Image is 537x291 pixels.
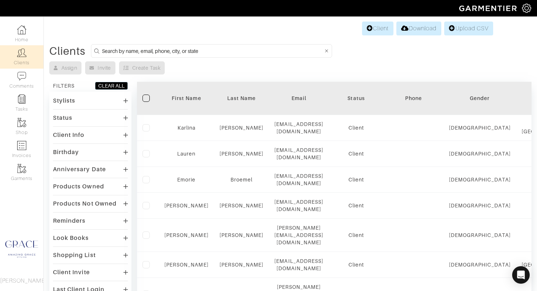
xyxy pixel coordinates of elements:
div: CLEAR ALL [98,82,125,89]
a: [PERSON_NAME] [220,151,264,157]
div: Client [334,124,378,131]
div: Clients [49,47,85,55]
th: Toggle SortBy [329,82,384,115]
div: Birthday [53,149,79,156]
img: orders-icon-0abe47150d42831381b5fb84f609e132dff9fe21cb692f30cb5eec754e2cba89.png [17,141,26,150]
a: [PERSON_NAME] [164,203,209,208]
a: [PERSON_NAME] [220,125,264,131]
button: CLEAR ALL [95,82,128,90]
div: Anniversary Date [53,166,106,173]
div: Last Name [220,95,264,102]
img: garments-icon-b7da505a4dc4fd61783c78ac3ca0ef83fa9d6f193b1c9dc38574b1d14d53ca28.png [17,118,26,127]
th: Toggle SortBy [159,82,214,115]
div: [DEMOGRAPHIC_DATA] [449,261,511,268]
div: FILTERS [53,82,75,89]
img: dashboard-icon-dbcd8f5a0b271acd01030246c82b418ddd0df26cd7fceb0bd07c9910d44c42f6.png [17,25,26,34]
div: [EMAIL_ADDRESS][DOMAIN_NAME] [274,257,323,272]
a: Broemel [231,177,252,183]
div: [DEMOGRAPHIC_DATA] [449,124,511,131]
a: Client [362,22,393,35]
div: Client Invite [53,269,90,276]
th: Toggle SortBy [214,82,269,115]
a: Download [396,22,441,35]
div: [EMAIL_ADDRESS][DOMAIN_NAME] [274,146,323,161]
div: [EMAIL_ADDRESS][DOMAIN_NAME] [274,198,323,213]
a: [PERSON_NAME] [164,262,209,268]
div: Reminders [53,217,85,225]
img: garments-icon-b7da505a4dc4fd61783c78ac3ca0ef83fa9d6f193b1c9dc38574b1d14d53ca28.png [17,164,26,173]
div: First Name [164,95,209,102]
div: Client [334,231,378,239]
a: [PERSON_NAME] [220,262,264,268]
div: Look Books [53,234,89,242]
input: Search by name, email, phone, city, or state [102,46,323,55]
img: clients-icon-6bae9207a08558b7cb47a8932f037763ab4055f8c8b6bfacd5dc20c3e0201464.png [17,48,26,57]
div: [PERSON_NAME][EMAIL_ADDRESS][DOMAIN_NAME] [274,224,323,246]
div: [DEMOGRAPHIC_DATA] [449,231,511,239]
div: Client [334,176,378,183]
th: Toggle SortBy [443,82,516,115]
img: comment-icon-a0a6a9ef722e966f86d9cbdc48e553b5cf19dbc54f86b18d962a5391bc8f6eb6.png [17,72,26,81]
div: Shopping List [53,252,96,259]
div: Open Intercom Messenger [512,266,530,284]
a: Karlina [178,125,195,131]
div: Client [334,150,378,157]
div: [DEMOGRAPHIC_DATA] [449,202,511,209]
div: Status [53,114,72,122]
div: [EMAIL_ADDRESS][DOMAIN_NAME] [274,172,323,187]
a: Upload CSV [444,22,493,35]
a: [PERSON_NAME] [220,203,264,208]
img: garmentier-logo-header-white-b43fb05a5012e4ada735d5af1a66efaba907eab6374d6393d1fbf88cb4ef424d.png [456,2,522,15]
div: Products Owned [53,183,104,190]
div: Products Not Owned [53,200,117,207]
a: Emorie [177,177,195,183]
div: Client [334,261,378,268]
div: Email [274,95,323,102]
div: [DEMOGRAPHIC_DATA] [449,176,511,183]
div: Stylists [53,97,75,104]
div: Phone [389,95,438,102]
img: gear-icon-white-bd11855cb880d31180b6d7d6211b90ccbf57a29d726f0c71d8c61bd08dd39cc2.png [522,4,531,13]
img: reminder-icon-8004d30b9f0a5d33ae49ab947aed9ed385cf756f9e5892f1edd6e32f2345188e.png [17,95,26,104]
a: [PERSON_NAME] [220,232,264,238]
div: [EMAIL_ADDRESS][DOMAIN_NAME] [274,120,323,135]
div: Status [334,95,378,102]
div: Gender [449,95,511,102]
div: [DEMOGRAPHIC_DATA] [449,150,511,157]
div: Client Info [53,131,85,139]
div: Client [334,202,378,209]
a: Lauren [177,151,195,157]
a: [PERSON_NAME] [164,232,209,238]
